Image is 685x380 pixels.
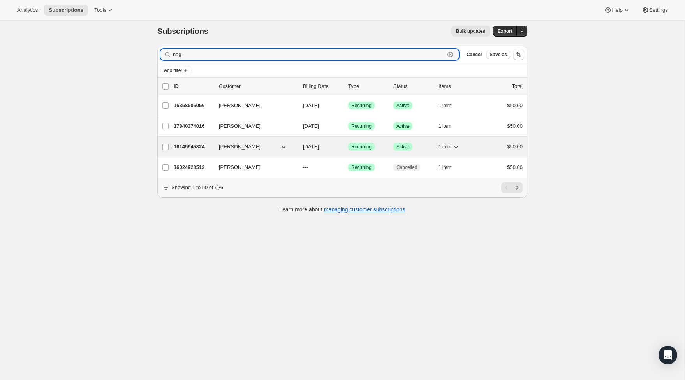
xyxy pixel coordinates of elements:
[157,27,208,35] span: Subscriptions
[467,51,482,58] span: Cancel
[446,51,454,58] button: Clear
[90,5,119,16] button: Tools
[303,102,319,108] span: [DATE]
[351,164,372,171] span: Recurring
[451,26,490,37] button: Bulk updates
[171,184,223,192] p: Showing 1 to 50 of 926
[396,144,409,150] span: Active
[393,83,432,90] p: Status
[17,7,38,13] span: Analytics
[174,100,523,111] div: 16358605056[PERSON_NAME][DATE]SuccessRecurringSuccessActive1 item$50.00
[303,164,308,170] span: ---
[174,143,213,151] p: 16145645824
[463,50,485,59] button: Cancel
[174,122,213,130] p: 17840374016
[174,164,213,171] p: 16024928512
[49,7,83,13] span: Subscriptions
[649,7,668,13] span: Settings
[507,164,523,170] span: $50.00
[396,123,409,129] span: Active
[219,143,261,151] span: [PERSON_NAME]
[456,28,485,34] span: Bulk updates
[280,206,405,213] p: Learn more about
[396,102,409,109] span: Active
[324,206,405,213] a: managing customer subscriptions
[219,102,261,109] span: [PERSON_NAME]
[438,123,451,129] span: 1 item
[351,102,372,109] span: Recurring
[438,83,477,90] div: Items
[173,49,445,60] input: Filter subscribers
[512,182,523,193] button: Next
[438,100,460,111] button: 1 item
[438,102,451,109] span: 1 item
[214,141,292,153] button: [PERSON_NAME]
[174,83,523,90] div: IDCustomerBilling DateTypeStatusItemsTotal
[507,144,523,150] span: $50.00
[303,144,319,150] span: [DATE]
[94,7,106,13] span: Tools
[490,51,507,58] span: Save as
[214,161,292,174] button: [PERSON_NAME]
[219,122,261,130] span: [PERSON_NAME]
[303,123,319,129] span: [DATE]
[612,7,622,13] span: Help
[351,144,372,150] span: Recurring
[174,102,213,109] p: 16358605056
[44,5,88,16] button: Subscriptions
[396,164,417,171] span: Cancelled
[659,346,677,364] div: Open Intercom Messenger
[174,83,213,90] p: ID
[351,123,372,129] span: Recurring
[303,83,342,90] p: Billing Date
[637,5,673,16] button: Settings
[486,50,510,59] button: Save as
[438,164,451,171] span: 1 item
[438,162,460,173] button: 1 item
[501,182,523,193] nav: Pagination
[214,99,292,112] button: [PERSON_NAME]
[219,83,297,90] p: Customer
[174,162,523,173] div: 16024928512[PERSON_NAME]---SuccessRecurringCancelled1 item$50.00
[348,83,387,90] div: Type
[164,67,182,74] span: Add filter
[160,66,192,75] button: Add filter
[214,120,292,132] button: [PERSON_NAME]
[12,5,42,16] button: Analytics
[174,121,523,132] div: 17840374016[PERSON_NAME][DATE]SuccessRecurringSuccessActive1 item$50.00
[498,28,512,34] span: Export
[219,164,261,171] span: [PERSON_NAME]
[513,49,524,60] button: Sort the results
[493,26,517,37] button: Export
[438,121,460,132] button: 1 item
[507,102,523,108] span: $50.00
[507,123,523,129] span: $50.00
[174,141,523,152] div: 16145645824[PERSON_NAME][DATE]SuccessRecurringSuccessActive1 item$50.00
[599,5,635,16] button: Help
[512,83,523,90] p: Total
[438,141,460,152] button: 1 item
[438,144,451,150] span: 1 item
